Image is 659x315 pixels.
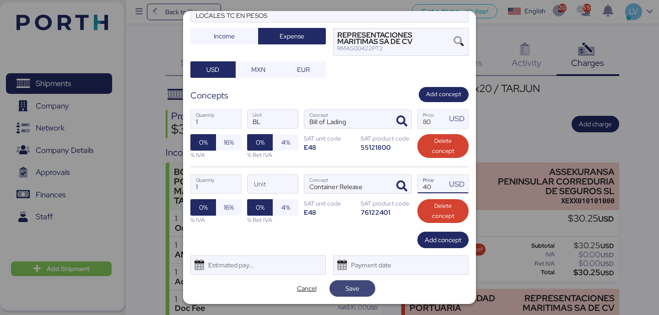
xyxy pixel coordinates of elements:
span: Delete concept [425,136,461,156]
button: EUR [281,61,326,78]
span: USD [206,64,219,75]
div: SAT product code [361,199,412,208]
span: 4% [281,202,290,213]
span: 16% [224,202,234,213]
div: SAT product code [361,134,412,143]
button: Delete concept [417,134,469,158]
input: Quantity [191,175,241,193]
input: Unit [248,175,298,193]
span: Delete concept [425,201,461,221]
span: EUR [297,64,310,75]
span: Save [346,283,359,294]
button: Save [329,280,375,297]
div: RMA500422PT2 [337,45,453,52]
button: USD [190,61,236,78]
div: E48 [304,143,355,152]
div: REPRESENTACIONES MARITIMAS SA DE CV [337,32,453,45]
span: Income [214,31,235,42]
button: ConceptConcept [392,112,411,131]
button: 0% [190,199,216,216]
span: Add concept [426,89,461,99]
input: Concept [304,175,389,193]
div: % Ret IVA [247,216,298,224]
button: 4% [273,199,298,216]
div: 55121800 [361,143,412,152]
span: 16% [224,137,234,148]
div: E48 [304,208,355,217]
span: 0% [199,137,208,148]
button: Cancel [284,280,329,297]
div: Concepts [190,89,228,102]
div: SAT unit code [304,134,355,143]
div: % IVA [190,151,242,159]
span: Expense [280,31,304,42]
button: Income [190,28,258,44]
input: Concept [304,110,389,128]
input: Unit [248,110,298,128]
input: Price [418,175,446,193]
button: ConceptConcept [392,177,411,196]
span: 0% [199,202,208,213]
span: 4% [281,137,290,148]
span: 0% [256,202,265,213]
button: Expense [258,28,326,44]
div: USD [449,113,468,125]
button: 16% [216,134,242,151]
span: 0% [256,137,265,148]
span: MXN [251,64,265,75]
div: 76122401 [361,208,412,217]
span: Cancel [297,283,317,294]
div: SAT unit code [304,199,355,208]
button: Add concept [419,87,469,102]
button: 16% [216,199,242,216]
button: 4% [273,134,298,151]
span: Add concept [425,234,461,245]
div: % IVA [190,216,242,224]
button: 0% [190,134,216,151]
input: Price [418,110,446,128]
button: Add concept [417,232,469,248]
button: MXN [236,61,281,78]
button: 0% [247,199,273,216]
div: USD [449,179,468,190]
div: % Ret IVA [247,151,298,159]
button: 0% [247,134,273,151]
input: Charge name [191,4,468,22]
button: Delete concept [417,199,469,223]
input: Quantity [191,110,241,128]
